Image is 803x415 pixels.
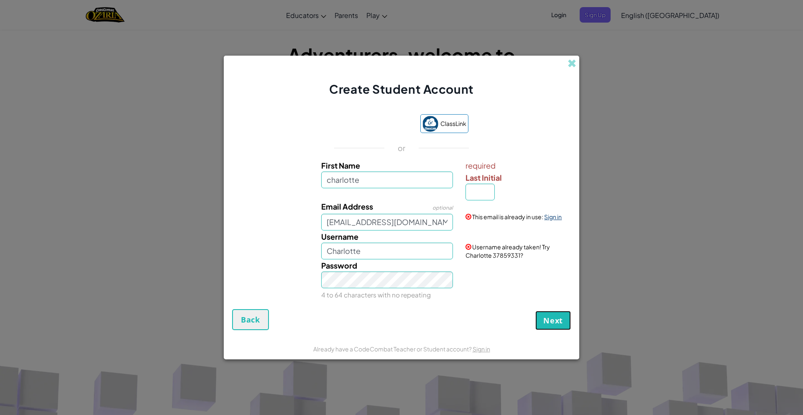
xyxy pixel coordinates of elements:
[422,116,438,132] img: classlink-logo-small.png
[398,143,406,153] p: or
[331,115,416,134] iframe: Sign in with Google Button
[544,213,562,220] a: Sign in
[465,173,502,182] span: Last Initial
[321,161,360,170] span: First Name
[432,205,453,211] span: optional
[321,261,357,270] span: Password
[321,232,358,241] span: Username
[473,345,490,353] a: Sign in
[321,291,431,299] small: 4 to 64 characters with no repeating
[313,345,473,353] span: Already have a CodeCombat Teacher or Student account?
[329,82,473,96] span: Create Student Account
[321,202,373,211] span: Email Address
[465,159,569,172] span: required
[440,118,466,130] span: ClassLink
[465,243,550,259] span: Username already taken! Try Charlotte 37859331?
[472,213,543,220] span: This email is already in use:
[241,315,260,325] span: Back
[543,315,563,325] span: Next
[232,309,269,330] button: Back
[535,311,571,330] button: Next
